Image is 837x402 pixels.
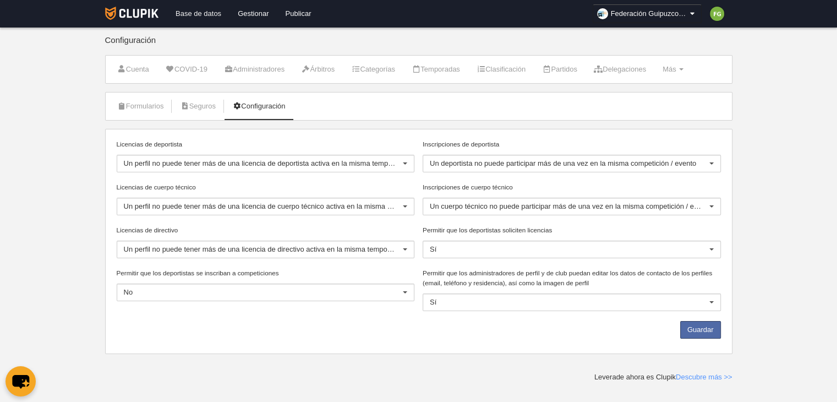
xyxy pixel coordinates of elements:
[588,61,652,78] a: Delegaciones
[111,61,155,78] a: Cuenta
[663,65,676,73] span: Más
[423,139,721,149] label: Inscripciones de deportista
[124,245,402,253] span: Un perfil no puede tener más de una licencia de directivo activa en la misma temporada
[594,372,732,382] div: Leverade ahora es Clupik
[471,61,532,78] a: Clasificación
[174,98,222,115] a: Seguros
[657,61,690,78] a: Más
[710,7,724,21] img: c2l6ZT0zMHgzMCZmcz05JnRleHQ9RkcmYmc9N2NiMzQy.png
[406,61,466,78] a: Temporadas
[105,7,158,20] img: Clupik
[295,61,341,78] a: Árbitros
[423,225,721,235] label: Permitir que los deportistas soliciten licencias
[430,298,436,306] span: Sí
[597,8,608,19] img: Oa6jit2xFCnu.30x30.jpg
[680,321,721,339] button: Guardar
[117,225,415,235] label: Licencias de directivo
[430,202,712,210] span: Un cuerpo técnico no puede participar más de una vez en la misma competición / evento
[124,202,422,210] span: Un perfil no puede tener más de una licencia de cuerpo técnico activa en la misma temporada
[218,61,291,78] a: Administradores
[105,36,732,55] div: Configuración
[117,139,415,149] label: Licencias de deportista
[117,182,415,192] label: Licencias de cuerpo técnico
[423,182,721,192] label: Inscripciones de cuerpo técnico
[611,8,688,19] span: Federación Guipuzcoana de Voleibol
[124,159,407,167] span: Un perfil no puede tener más de una licencia de deportista activa en la misma temporada
[117,268,415,278] label: Permitir que los deportistas se inscriban a competiciones
[124,288,133,296] span: No
[6,366,36,396] button: chat-button
[345,61,401,78] a: Categorías
[593,4,702,23] a: Federación Guipuzcoana de Voleibol
[423,268,721,288] label: Permitir que los administradores de perfil y de club puedan editar los datos de contacto de los p...
[430,245,436,253] span: Sí
[111,98,170,115] a: Formularios
[536,61,583,78] a: Partidos
[160,61,214,78] a: COVID-19
[226,98,291,115] a: Configuración
[430,159,696,167] span: Un deportista no puede participar más de una vez en la misma competición / evento
[676,373,732,381] a: Descubre más >>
